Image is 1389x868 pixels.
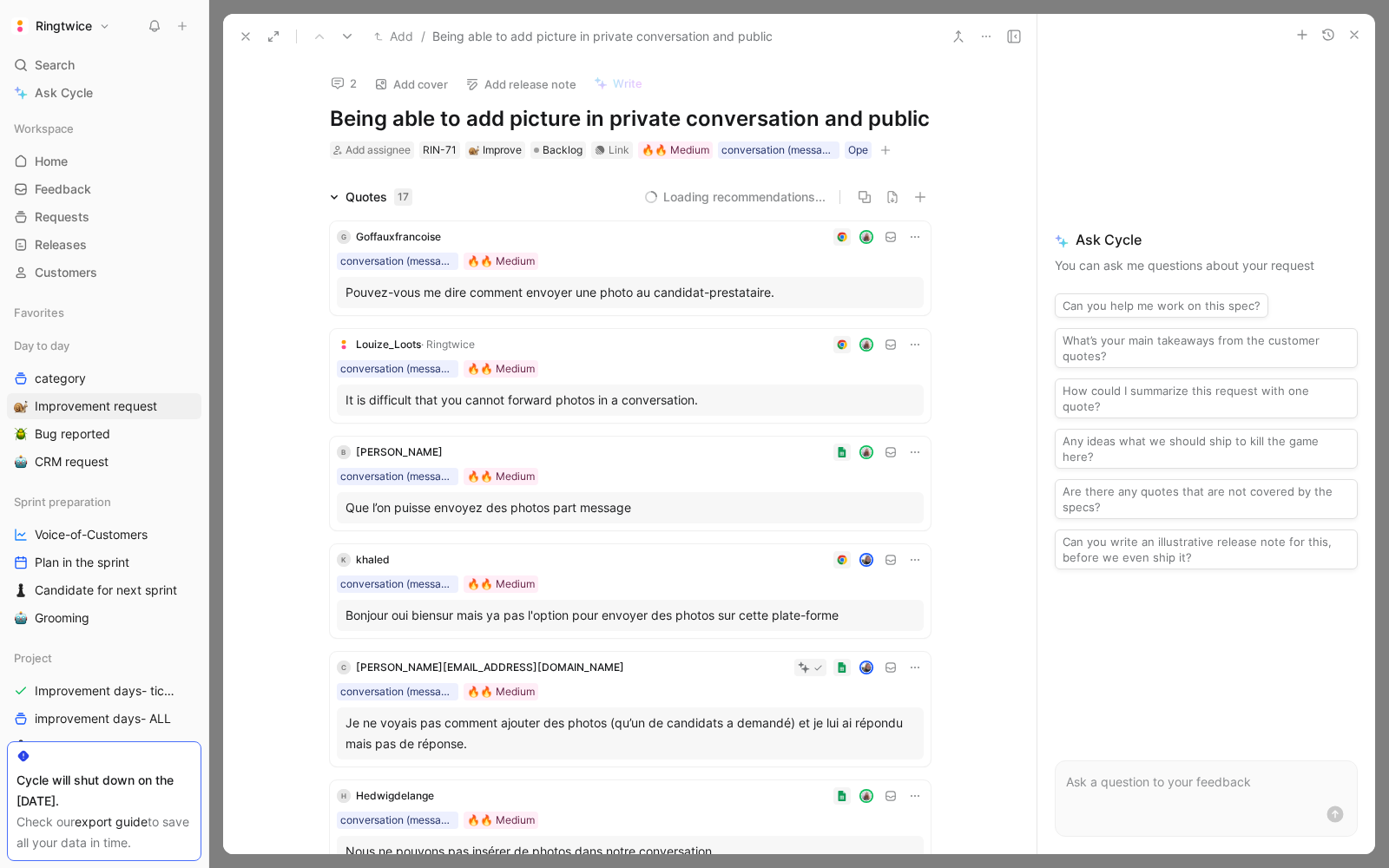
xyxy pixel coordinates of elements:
div: Cycle will shut down on the [DATE]. [16,770,192,812]
div: 🔥🔥 Medium [467,360,535,378]
span: Add assignee [346,143,411,156]
span: [PERSON_NAME] [356,445,443,458]
a: ♟️Candidate for next sprint [7,577,201,603]
img: avatar [860,232,872,243]
button: Loading recommendations... [644,187,826,207]
div: G [337,230,351,244]
span: Bug reported [35,425,110,443]
div: It is difficult that you cannot forward photos in a conversation. [346,390,915,411]
span: Favorites [14,304,64,321]
span: Day to day [14,337,69,354]
div: Quotes17 [323,187,419,207]
div: Sprint preparation [7,489,201,515]
a: 🐌Improvement request [7,393,201,419]
button: 🐌 [10,396,31,417]
span: Being able to add picture in private conversation and public [432,26,773,47]
div: Favorites [7,299,201,325]
span: · Ringtwice [421,338,475,351]
button: Add release note [458,72,584,96]
button: Can you help me work on this spec? [1055,293,1268,318]
a: Feedback [7,176,201,202]
div: B [337,445,351,459]
div: Project [7,645,201,671]
a: Improvement days- tickets ready [7,678,201,704]
div: conversation (message, discussion) [340,812,455,829]
div: conversation (message, discussion) [340,575,455,593]
span: Goffauxfrancoise [356,230,441,243]
div: RIN-71 [423,141,457,159]
div: Ope [848,141,868,159]
button: What’s your main takeaways from the customer quotes? [1055,328,1358,368]
img: 🐌 [14,399,28,413]
a: Plan in the sprint [7,549,201,575]
span: Workspace [14,120,74,137]
div: Backlog [530,141,586,159]
div: Nous ne pouvons pas insérer de photos dans notre conversation. [346,841,915,862]
div: 🐌Improve [465,141,525,159]
h1: Ringtwice [36,18,92,34]
img: 🐌 [469,145,479,155]
a: Home [7,148,201,174]
span: Releases [35,236,87,253]
button: Can you write an illustrative release note for this, before we even ship it? [1055,529,1358,569]
div: 17 [394,188,412,206]
button: How could I summarize this request with one quote? [1055,378,1358,418]
div: conversation (message, discussion) [340,253,455,270]
span: Ask Cycle [35,82,93,103]
div: Workspace [7,115,201,141]
div: conversation (message, discussion) [340,360,455,378]
div: Pouvez-vous me dire comment envoyer une photo au candidat-prestataire. [346,282,915,303]
img: avatar [860,339,872,351]
span: Backlog [543,141,583,159]
span: improvement days- ALL [35,710,171,727]
div: Improve [469,141,522,159]
button: RingtwiceRingtwice [7,14,115,38]
img: Ringtwice [11,17,29,35]
div: Sprint preparationVoice-of-CustomersPlan in the sprint♟️Candidate for next sprint🤖Grooming [7,489,201,631]
span: Grooming [35,609,89,627]
div: Check our to save all your data in time. [16,812,192,853]
span: Customers [35,264,97,281]
a: 🤖Grooming [7,605,201,631]
button: Add cover [366,72,456,96]
span: Project [14,649,52,667]
div: 🔥🔥 Medium [642,141,709,159]
div: 🔥🔥 Medium [467,253,535,270]
img: 🤖 [14,455,28,469]
a: category [7,365,201,391]
div: Link [609,141,629,159]
img: ♟️ [14,740,28,753]
span: Home [35,153,68,170]
a: 🤖CRM request [7,449,201,475]
a: Customers [7,260,201,286]
p: You can ask me questions about your request [1055,255,1358,276]
div: 🔥🔥 Medium [467,575,535,593]
img: avatar [860,662,872,674]
div: Day to day [7,332,201,358]
button: 2 [323,71,365,95]
button: Any ideas what we should ship to kill the game here? [1055,429,1358,469]
button: ♟️ [10,580,31,601]
img: ♟️ [14,583,28,597]
img: avatar [860,791,872,802]
button: 🤖 [10,451,31,472]
img: 🤖 [14,611,28,625]
div: 🔥🔥 Medium [467,468,535,485]
a: Requests [7,204,201,230]
button: Add [370,26,418,47]
div: conversation (message, discussion) [340,683,455,700]
img: 🪲 [14,427,28,441]
span: Improvement days- tickets ready [35,682,181,700]
div: Je ne voyais pas comment ajouter des photos (qu’un de candidats a demandé) et je lui ai répondu m... [346,713,915,754]
img: logo [337,338,351,352]
div: ProjectImprovement days- tickets readyimprovement days- ALL♟️Card investigations [7,645,201,759]
span: Louize_Loots [356,338,421,351]
div: H [337,789,351,803]
div: Quotes [346,187,412,207]
a: Ask Cycle [7,80,201,106]
button: 🤖 [10,608,31,628]
button: Are there any quotes that are not covered by the specs? [1055,479,1358,519]
div: 🔥🔥 Medium [467,683,535,700]
div: c [337,661,351,674]
a: 🪲Bug reported [7,421,201,447]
